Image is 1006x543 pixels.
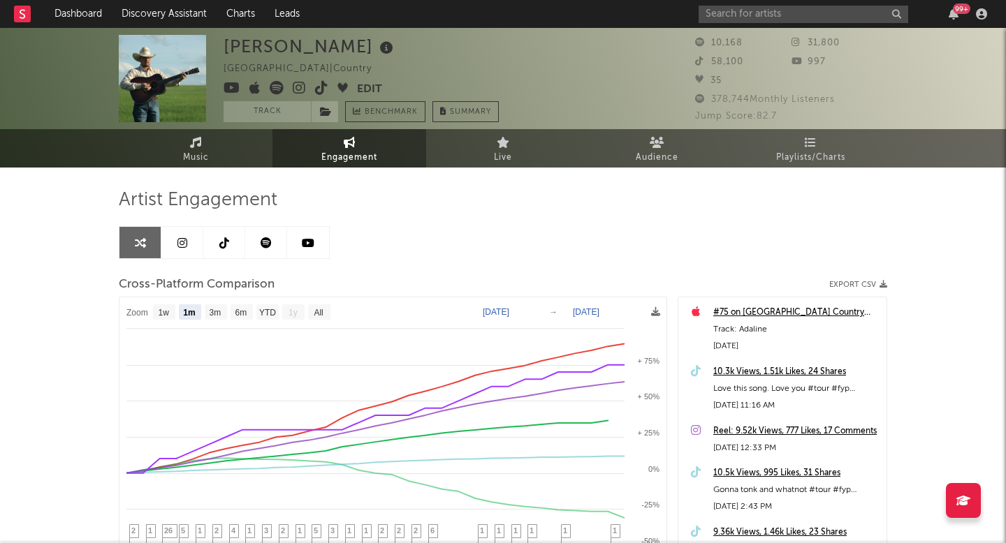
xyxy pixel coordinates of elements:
[347,526,351,535] span: 1
[530,526,534,535] span: 1
[380,526,384,535] span: 2
[365,104,418,121] span: Benchmark
[713,304,880,321] a: #75 on [GEOGRAPHIC_DATA] Country Top 200
[235,308,247,318] text: 6m
[638,429,660,437] text: + 25%
[494,149,512,166] span: Live
[224,61,388,77] div: [GEOGRAPHIC_DATA] | Country
[345,101,425,122] a: Benchmark
[792,38,840,47] span: 31,800
[281,526,285,535] span: 2
[792,57,826,66] span: 997
[259,308,276,318] text: YTD
[131,526,136,535] span: 2
[183,149,209,166] span: Music
[636,149,678,166] span: Audience
[119,276,275,293] span: Cross-Platform Comparison
[483,307,509,317] text: [DATE]
[638,357,660,365] text: + 75%
[364,526,368,535] span: 1
[949,8,958,20] button: 99+
[264,526,268,535] span: 3
[321,149,377,166] span: Engagement
[480,526,484,535] span: 1
[183,308,195,318] text: 1m
[776,149,845,166] span: Playlists/Charts
[613,526,617,535] span: 1
[298,526,302,535] span: 1
[289,308,298,318] text: 1y
[426,129,580,168] a: Live
[181,526,185,535] span: 5
[432,101,499,122] button: Summary
[695,112,777,121] span: Jump Score: 82.7
[397,526,401,535] span: 2
[159,308,170,318] text: 1w
[164,526,173,535] span: 26
[314,308,323,318] text: All
[214,526,219,535] span: 2
[210,308,221,318] text: 3m
[695,38,743,47] span: 10,168
[430,526,435,535] span: 6
[126,308,148,318] text: Zoom
[953,3,970,14] div: 99 +
[314,526,318,535] span: 5
[713,482,880,498] div: Gonna tonk and whatnot #tour #fyp #tycedelk #countrymusic
[713,524,880,541] a: 9.36k Views, 1.46k Likes, 23 Shares
[549,307,557,317] text: →
[247,526,251,535] span: 1
[148,526,152,535] span: 1
[695,57,743,66] span: 58,100
[713,440,880,456] div: [DATE] 12:33 PM
[713,498,880,515] div: [DATE] 2:43 PM
[699,6,908,23] input: Search for artists
[357,81,382,98] button: Edit
[513,526,518,535] span: 1
[198,526,202,535] span: 1
[573,307,599,317] text: [DATE]
[713,321,880,338] div: Track: Adaline
[713,397,880,414] div: [DATE] 11:16 AM
[713,338,880,355] div: [DATE]
[638,392,660,401] text: + 50%
[272,129,426,168] a: Engagement
[713,465,880,482] a: 10.5k Views, 995 Likes, 31 Shares
[330,526,335,535] span: 3
[695,95,835,104] span: 378,744 Monthly Listeners
[713,364,880,380] a: 10.3k Views, 1.51k Likes, 24 Shares
[119,192,277,209] span: Artist Engagement
[231,526,235,535] span: 4
[648,465,659,473] text: 0%
[497,526,501,535] span: 1
[734,129,887,168] a: Playlists/Charts
[695,76,722,85] span: 35
[641,500,659,509] text: -25%
[713,380,880,397] div: Love this song. Love you #tour #fyp #countrymusic
[563,526,567,535] span: 1
[119,129,272,168] a: Music
[224,35,397,58] div: [PERSON_NAME]
[713,423,880,440] a: Reel: 9.52k Views, 777 Likes, 17 Comments
[224,101,311,122] button: Track
[580,129,734,168] a: Audience
[414,526,418,535] span: 2
[829,281,887,289] button: Export CSV
[450,108,491,116] span: Summary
